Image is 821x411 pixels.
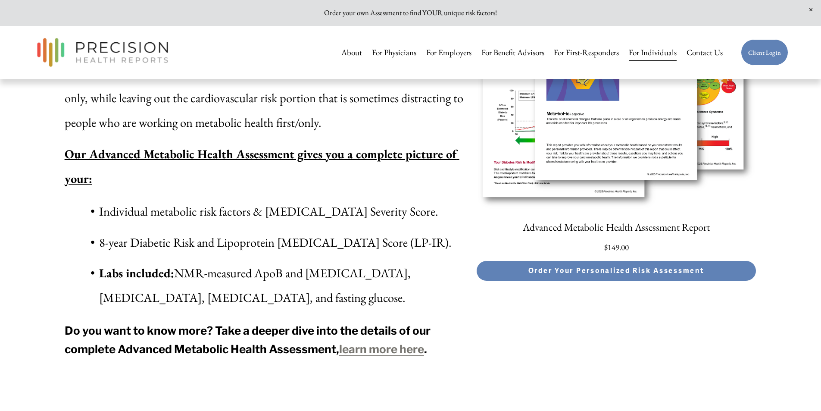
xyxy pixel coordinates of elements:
a: learn more here [339,342,424,356]
a: For Employers [426,44,471,62]
strong: Our Advanced Metabolic Health Assessment gives you a complete picture of your: [65,146,459,187]
strong: Do you want to know more? Take a deeper dive into the details of our complete Advanced Metabolic ... [65,324,433,356]
div: $149.00 [476,239,756,256]
a: Client Login [741,39,788,66]
button: Order Your Personalized Risk Assessment [476,260,756,281]
p: Individual metabolic risk factors & [MEDICAL_DATA] Severity Score. [99,199,471,224]
a: Contact Us [687,44,723,62]
iframe: Chat Widget [666,301,821,411]
img: Precision Health Reports [33,34,172,71]
a: For First-Responders [554,44,619,62]
a: For Physicians [372,44,416,62]
a: For Individuals [629,44,677,62]
a: For Benefit Advisors [481,44,544,62]
span: Order Your Personalized Risk Assessment [528,267,705,275]
strong: . [424,342,427,356]
a: About [341,44,362,62]
a: Advanced Metabolic Health Assessment Report [523,217,710,238]
p: The Advanced Metabolic Health Assessment is a slimmed-down version of the Cardiometabolic Risk As... [65,36,471,135]
strong: Labs included: [99,265,174,281]
p: NMR-measured ApoB and [MEDICAL_DATA], [MEDICAL_DATA], [MEDICAL_DATA], and fasting glucose. [99,261,471,310]
p: 8-year Diabetic Risk and Lipoprotein [MEDICAL_DATA] Score (LP-IR). [99,230,471,255]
